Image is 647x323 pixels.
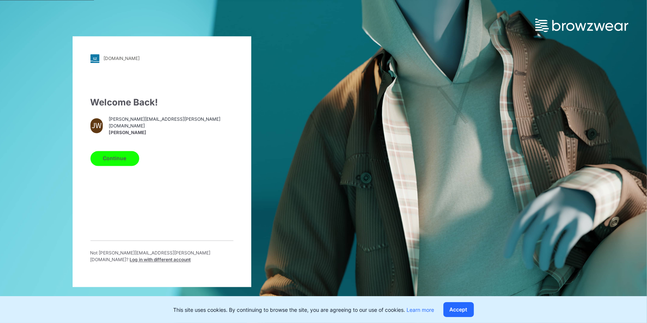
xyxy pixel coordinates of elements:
[173,306,434,314] p: This site uses cookies. By continuing to browse the site, you are agreeing to our use of cookies.
[130,257,191,262] span: Log in with different account
[90,151,139,166] button: Continue
[104,56,140,61] div: [DOMAIN_NAME]
[90,118,103,133] div: JW
[443,302,474,317] button: Accept
[90,96,233,109] div: Welcome Back!
[109,130,233,136] span: [PERSON_NAME]
[535,19,628,32] img: browzwear-logo.e42bd6dac1945053ebaf764b6aa21510.svg
[90,54,233,63] a: [DOMAIN_NAME]
[90,250,233,263] p: Not [PERSON_NAME][EMAIL_ADDRESS][PERSON_NAME][DOMAIN_NAME] ?
[407,307,434,313] a: Learn more
[90,54,99,63] img: stylezone-logo.562084cfcfab977791bfbf7441f1a819.svg
[109,116,233,130] span: [PERSON_NAME][EMAIL_ADDRESS][PERSON_NAME][DOMAIN_NAME]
